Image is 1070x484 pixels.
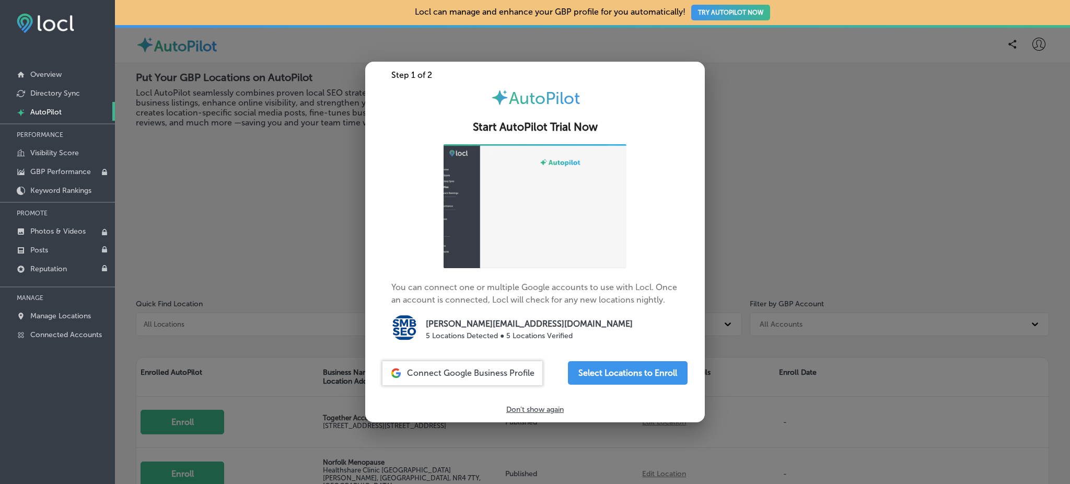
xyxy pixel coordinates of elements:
[30,167,91,176] p: GBP Performance
[691,5,770,20] button: TRY AUTOPILOT NOW
[491,88,509,107] img: autopilot-icon
[509,88,580,108] span: AutoPilot
[30,330,102,339] p: Connected Accounts
[30,312,91,320] p: Manage Locations
[391,144,679,344] p: You can connect one or multiple Google accounts to use with Locl. Once an account is connected, L...
[30,108,62,117] p: AutoPilot
[407,368,534,378] span: Connect Google Business Profile
[365,70,705,80] div: Step 1 of 2
[378,121,692,134] h2: Start AutoPilot Trial Now
[30,70,62,79] p: Overview
[30,227,86,236] p: Photos & Videos
[426,318,633,330] p: [PERSON_NAME][EMAIL_ADDRESS][DOMAIN_NAME]
[444,144,626,268] img: ap-gif
[30,246,48,255] p: Posts
[426,330,633,341] p: 5 Locations Detected ● 5 Locations Verified
[30,264,67,273] p: Reputation
[506,405,564,414] p: Don't show again
[30,89,80,98] p: Directory Sync
[30,186,91,195] p: Keyword Rankings
[568,361,688,385] button: Select Locations to Enroll
[17,14,74,33] img: fda3e92497d09a02dc62c9cd864e3231.png
[30,148,79,157] p: Visibility Score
